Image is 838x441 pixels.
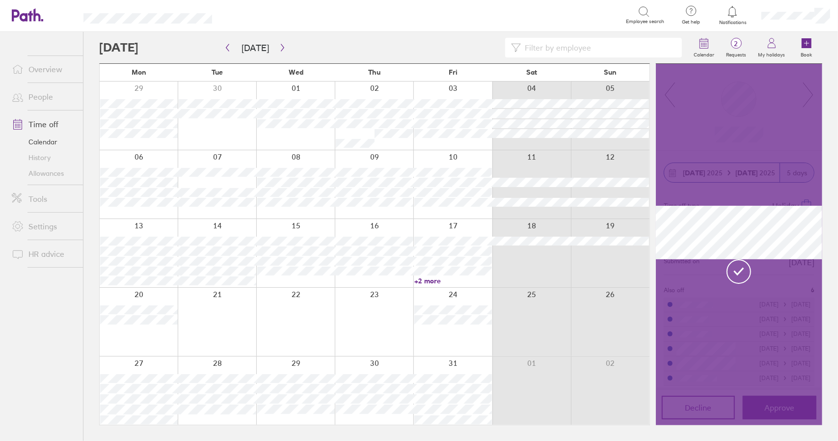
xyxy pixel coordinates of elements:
[239,10,264,19] div: Search
[526,68,537,76] span: Sat
[4,165,83,181] a: Allowances
[4,189,83,209] a: Tools
[449,68,458,76] span: Fri
[795,49,818,58] label: Book
[720,40,752,48] span: 2
[212,68,223,76] span: Tue
[626,19,664,25] span: Employee search
[4,150,83,165] a: History
[4,87,83,107] a: People
[752,32,791,63] a: My holidays
[720,32,752,63] a: 2Requests
[4,217,83,236] a: Settings
[688,49,720,58] label: Calendar
[4,244,83,264] a: HR advice
[752,49,791,58] label: My holidays
[132,68,146,76] span: Mon
[234,40,277,56] button: [DATE]
[4,134,83,150] a: Calendar
[688,32,720,63] a: Calendar
[675,19,707,25] span: Get help
[717,5,749,26] a: Notifications
[521,38,676,57] input: Filter by employee
[414,276,492,285] a: +2 more
[604,68,617,76] span: Sun
[717,20,749,26] span: Notifications
[4,114,83,134] a: Time off
[368,68,380,76] span: Thu
[289,68,303,76] span: Wed
[791,32,822,63] a: Book
[4,59,83,79] a: Overview
[720,49,752,58] label: Requests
